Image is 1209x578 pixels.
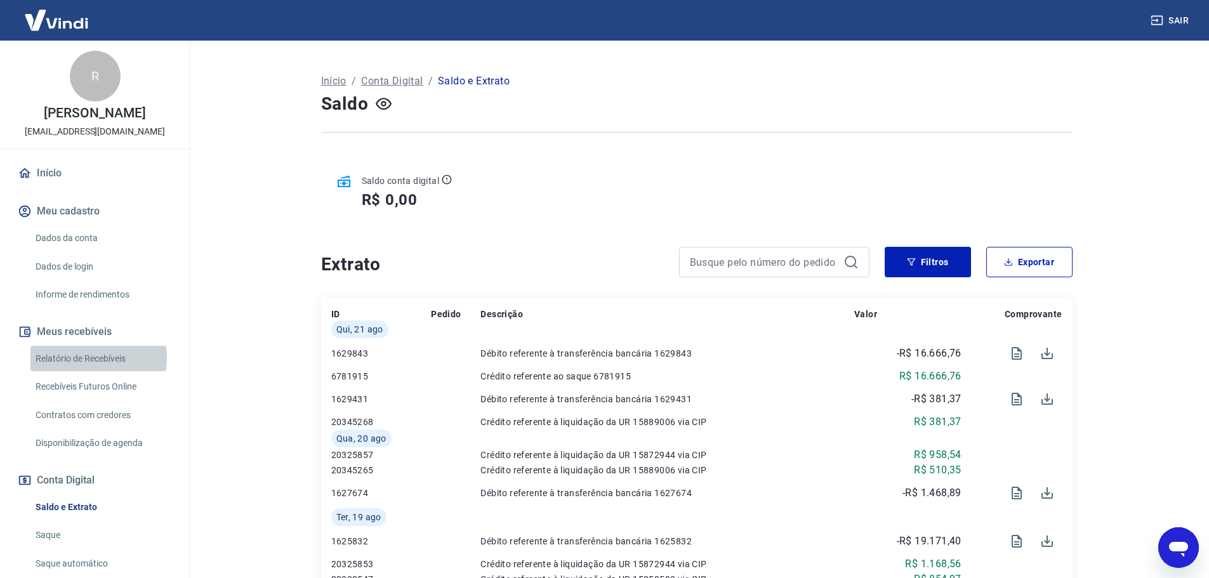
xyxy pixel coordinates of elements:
[480,535,854,548] p: Débito referente à transferência bancária 1625832
[905,556,961,572] p: R$ 1.168,56
[899,369,961,384] p: R$ 16.666,76
[70,51,121,102] div: R
[431,308,461,320] p: Pedido
[480,308,523,320] p: Descrição
[15,197,175,225] button: Meu cadastro
[885,247,971,277] button: Filtros
[336,323,383,336] span: Qui, 21 ago
[30,346,175,372] a: Relatório de Recebíveis
[15,318,175,346] button: Meus recebíveis
[331,416,432,428] p: 20345268
[480,464,854,476] p: Crédito referente à liquidação da UR 15889006 via CIP
[331,487,432,499] p: 1627674
[911,391,961,407] p: -R$ 381,37
[480,487,854,499] p: Débito referente à transferência bancária 1627674
[1001,526,1032,556] span: Visualizar
[1032,478,1062,508] span: Download
[1032,526,1062,556] span: Download
[1005,308,1062,320] p: Comprovante
[438,74,510,89] p: Saldo e Extrato
[1001,478,1032,508] span: Visualizar
[331,535,432,548] p: 1625832
[30,282,175,308] a: Informe de rendimentos
[480,416,854,428] p: Crédito referente à liquidação da UR 15889006 via CIP
[480,449,854,461] p: Crédito referente à liquidação da UR 15872944 via CIP
[902,485,961,501] p: -R$ 1.468,89
[331,558,432,570] p: 20325853
[352,74,356,89] p: /
[15,1,98,39] img: Vindi
[15,159,175,187] a: Início
[1001,384,1032,414] span: Visualizar
[331,347,432,360] p: 1629843
[30,402,175,428] a: Contratos com credores
[30,225,175,251] a: Dados da conta
[321,91,369,117] h4: Saldo
[1158,527,1199,568] iframe: Botão para abrir a janela de mensagens
[1032,338,1062,369] span: Download
[331,449,432,461] p: 20325857
[986,247,1073,277] button: Exportar
[480,558,854,570] p: Crédito referente à liquidação da UR 15872944 via CIP
[914,447,961,463] p: R$ 958,54
[30,374,175,400] a: Recebíveis Futuros Online
[25,125,165,138] p: [EMAIL_ADDRESS][DOMAIN_NAME]
[331,393,432,405] p: 1629431
[854,308,877,320] p: Valor
[336,432,386,445] span: Qua, 20 ago
[480,370,854,383] p: Crédito referente ao saque 6781915
[30,254,175,280] a: Dados de login
[321,252,664,277] h4: Extrato
[690,253,838,272] input: Busque pelo número do pedido
[331,464,432,476] p: 20345265
[362,174,440,187] p: Saldo conta digital
[30,522,175,548] a: Saque
[914,414,961,430] p: R$ 381,37
[362,190,418,210] h5: R$ 0,00
[336,511,381,523] span: Ter, 19 ago
[331,308,340,320] p: ID
[30,551,175,577] a: Saque automático
[1148,9,1194,32] button: Sair
[321,74,347,89] a: Início
[44,107,145,120] p: [PERSON_NAME]
[897,346,961,361] p: -R$ 16.666,76
[15,466,175,494] button: Conta Digital
[428,74,433,89] p: /
[914,463,961,478] p: R$ 510,35
[1032,384,1062,414] span: Download
[897,534,961,549] p: -R$ 19.171,40
[1001,338,1032,369] span: Visualizar
[30,430,175,456] a: Disponibilização de agenda
[30,494,175,520] a: Saldo e Extrato
[480,347,854,360] p: Débito referente à transferência bancária 1629843
[331,370,432,383] p: 6781915
[361,74,423,89] a: Conta Digital
[480,393,854,405] p: Débito referente à transferência bancária 1629431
